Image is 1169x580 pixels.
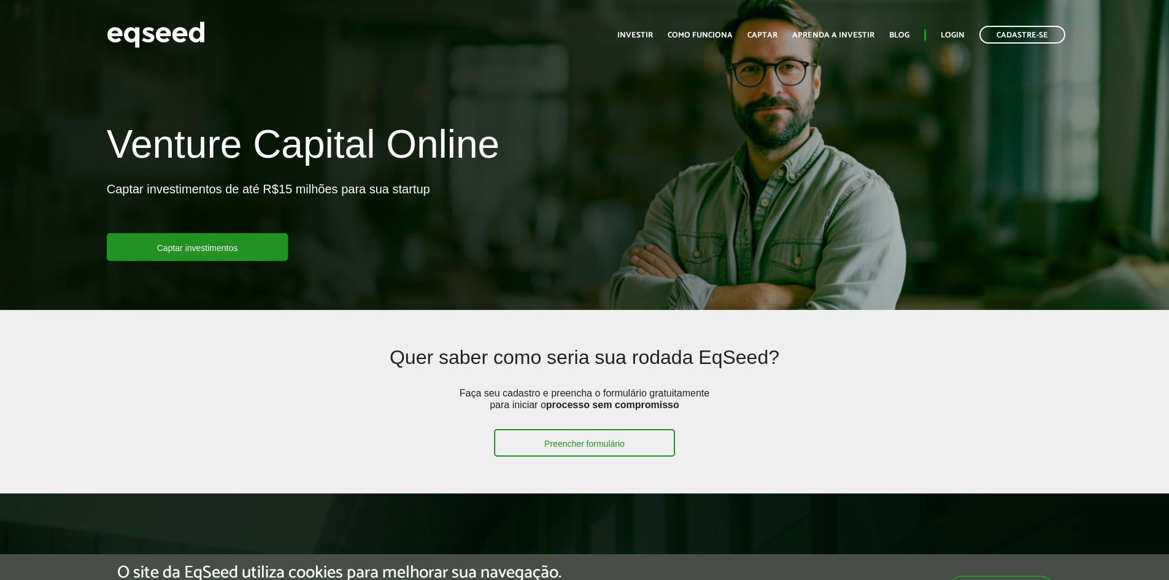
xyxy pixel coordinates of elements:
a: Cadastre-se [979,26,1065,44]
a: Captar investimentos [107,233,288,261]
a: Investir [617,31,653,39]
a: Captar [747,31,777,39]
a: Aprenda a investir [792,31,874,39]
a: Como funciona [668,31,733,39]
strong: processo sem compromisso [546,400,679,410]
h1: Venture Capital Online [107,123,500,172]
p: Faça seu cadastro e preencha o formulário gratuitamente para iniciar o [455,387,713,429]
img: EqSeed [107,18,205,51]
a: Blog [889,31,909,39]
h2: Quer saber como seria sua rodada EqSeed? [204,347,965,387]
a: Login [941,31,965,39]
p: Captar investimentos de até R$15 milhões para sua startup [107,182,430,233]
a: Preencher formulário [494,429,675,457]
